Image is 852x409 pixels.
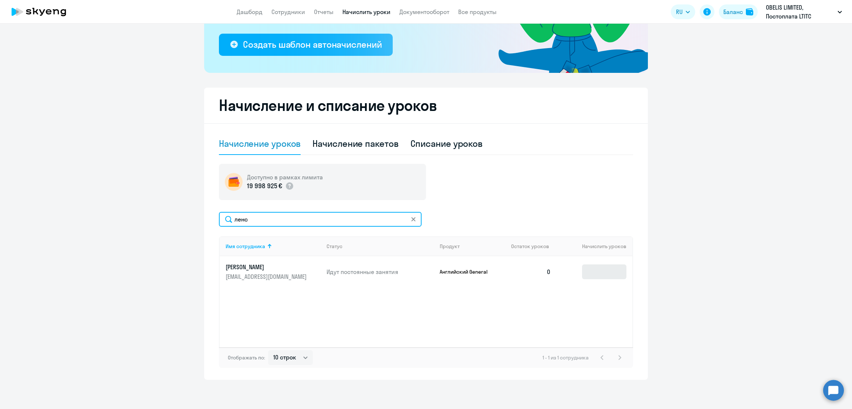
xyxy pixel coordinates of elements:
div: Статус [327,243,342,250]
p: [EMAIL_ADDRESS][DOMAIN_NAME] [226,273,308,281]
span: RU [676,7,683,16]
p: Английский General [440,268,495,275]
span: Отображать по: [228,354,265,361]
a: Дашборд [237,8,263,16]
h2: Начисление и списание уроков [219,97,633,114]
div: Начисление пакетов [312,138,398,149]
a: Документооборот [399,8,449,16]
button: Балансbalance [719,4,758,19]
button: RU [671,4,695,19]
button: Создать шаблон автоначислений [219,34,393,56]
p: 19 998 925 € [247,181,282,191]
div: Создать шаблон автоначислений [243,38,382,50]
div: Имя сотрудника [226,243,321,250]
div: Баланс [723,7,743,16]
a: [PERSON_NAME][EMAIL_ADDRESS][DOMAIN_NAME] [226,263,321,281]
th: Начислить уроков [557,236,632,256]
div: Статус [327,243,434,250]
button: OBELIS LIMITED, Постоплата LTITC [762,3,846,21]
input: Поиск по имени, email, продукту или статусу [219,212,422,227]
span: Остаток уроков [511,243,549,250]
div: Остаток уроков [511,243,557,250]
h5: Доступно в рамках лимита [247,173,323,181]
p: OBELIS LIMITED, Постоплата LTITC [766,3,835,21]
a: Все продукты [458,8,497,16]
img: wallet-circle.png [225,173,243,191]
p: Идут постоянные занятия [327,268,434,276]
div: Списание уроков [410,138,483,149]
div: Продукт [440,243,506,250]
a: Начислить уроки [342,8,390,16]
img: balance [746,8,753,16]
div: Продукт [440,243,460,250]
p: [PERSON_NAME] [226,263,308,271]
div: Имя сотрудника [226,243,265,250]
div: Начисление уроков [219,138,301,149]
a: Отчеты [314,8,334,16]
a: Сотрудники [271,8,305,16]
td: 0 [505,256,557,287]
span: 1 - 1 из 1 сотрудника [542,354,589,361]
